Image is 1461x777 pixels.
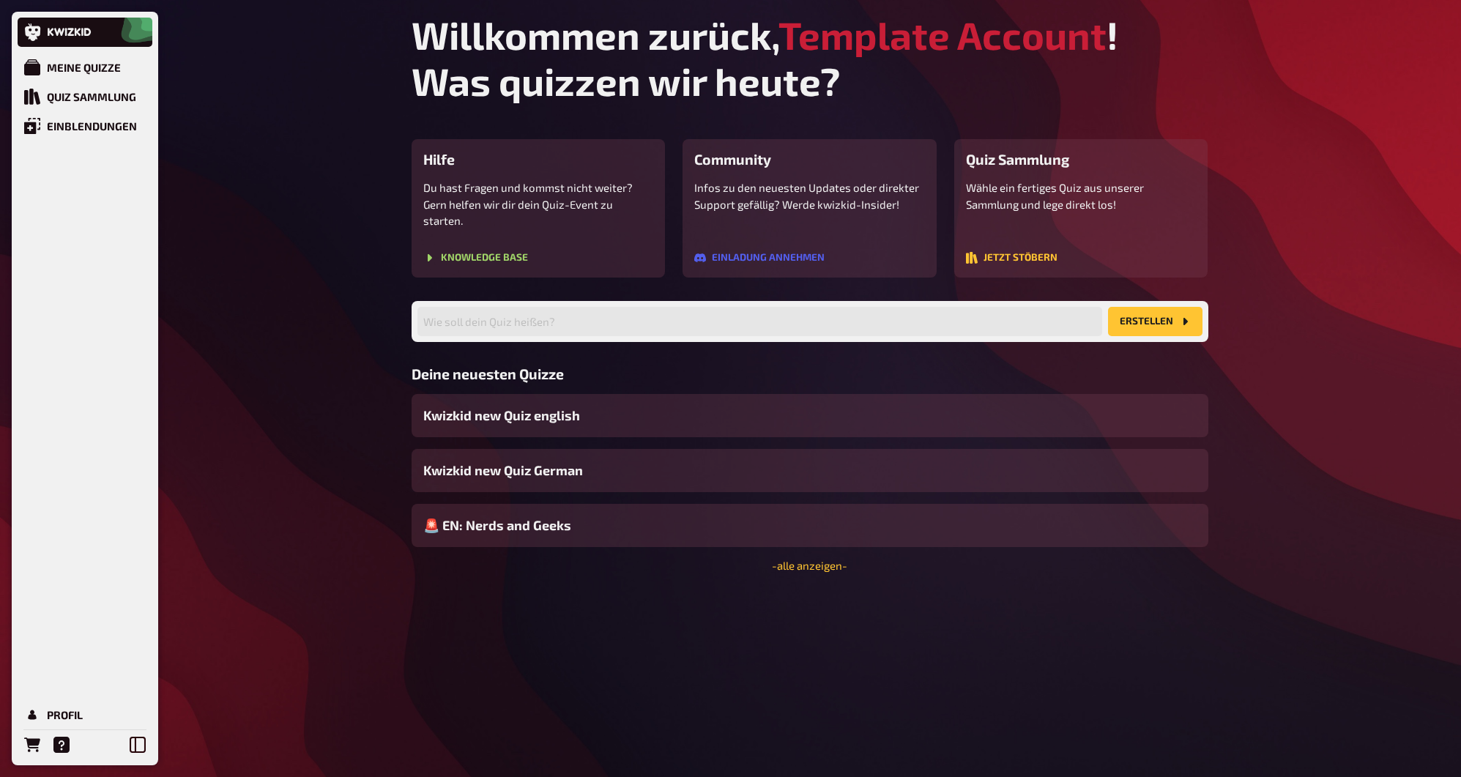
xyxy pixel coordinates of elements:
[18,82,152,111] a: Quiz Sammlung
[772,559,847,572] a: -alle anzeigen-
[694,151,925,168] h3: Community
[423,252,528,264] button: Knowledge Base
[423,179,654,229] p: Du hast Fragen und kommst nicht weiter? Gern helfen wir dir dein Quiz-Event zu starten.
[47,90,136,103] div: Quiz Sammlung
[966,252,1057,264] button: Jetzt stöbern
[694,253,825,266] a: Einladung annehmen
[412,365,1208,382] h3: Deine neuesten Quizze
[412,449,1208,492] a: Kwizkid new Quiz German
[423,461,583,480] span: Kwizkid new Quiz German
[18,700,152,729] a: Profil
[694,179,925,212] p: Infos zu den neuesten Updates oder direkter Support gefällig? Werde kwizkid-Insider!
[412,504,1208,547] a: 🚨 EN: Nerds and Geeks
[47,730,76,759] a: Hilfe
[423,253,528,266] a: Knowledge Base
[412,12,1208,104] h1: Willkommen zurück, ! Was quizzen wir heute?
[18,730,47,759] a: Bestellungen
[966,253,1057,266] a: Jetzt stöbern
[694,252,825,264] button: Einladung annehmen
[966,151,1197,168] h3: Quiz Sammlung
[966,179,1197,212] p: Wähle ein fertiges Quiz aus unserer Sammlung und lege direkt los!
[417,307,1102,336] input: Wie soll dein Quiz heißen?
[47,708,83,721] div: Profil
[423,151,654,168] h3: Hilfe
[778,12,1107,58] span: Template Account
[423,516,571,535] span: 🚨 EN: Nerds and Geeks
[412,394,1208,437] a: Kwizkid new Quiz english
[18,111,152,141] a: Einblendungen
[18,53,152,82] a: Meine Quizze
[1108,307,1202,336] button: Erstellen
[47,61,121,74] div: Meine Quizze
[47,119,137,133] div: Einblendungen
[423,406,580,425] span: Kwizkid new Quiz english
